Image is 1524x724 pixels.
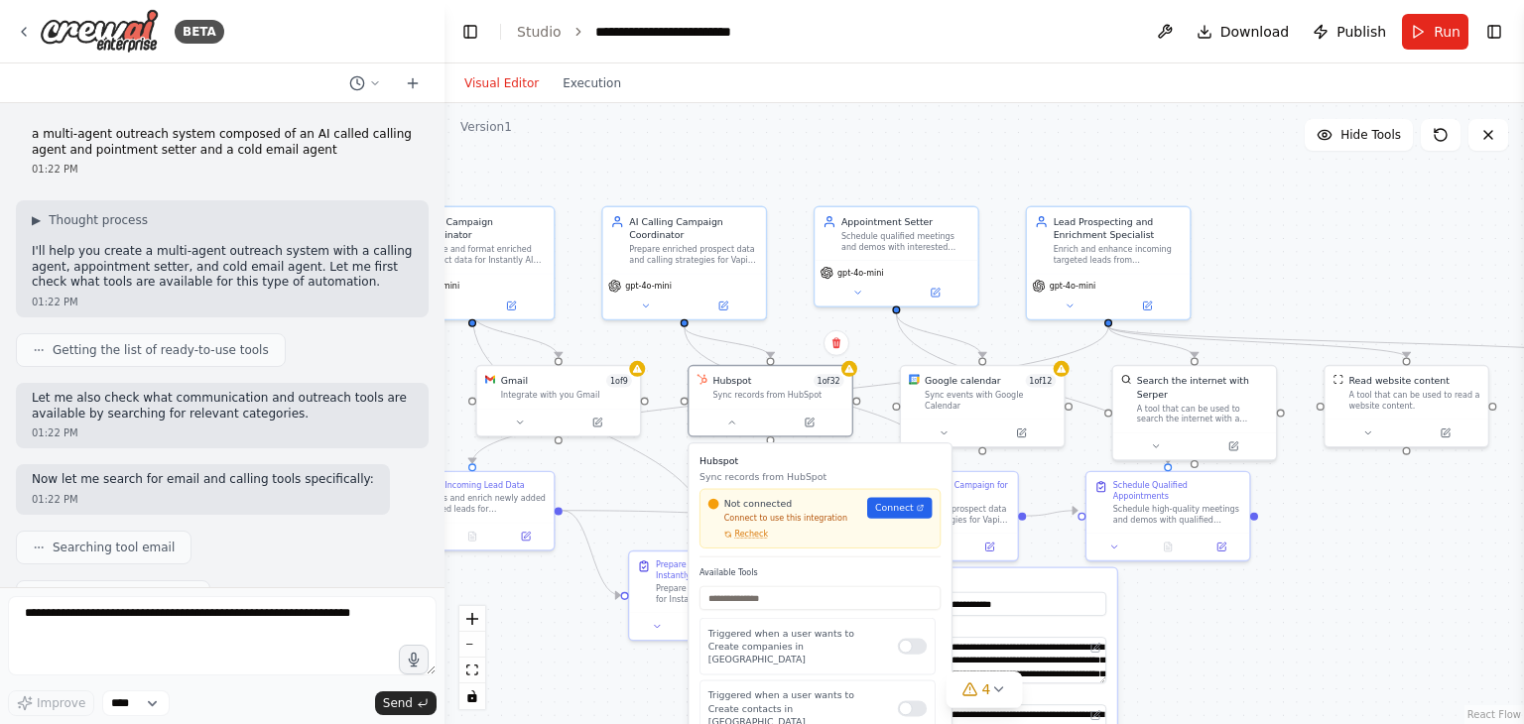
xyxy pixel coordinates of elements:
[699,567,941,578] label: Available Tools
[1305,14,1394,50] button: Publish
[517,22,731,42] nav: breadcrumb
[32,391,413,422] p: Let me also check what communication and outreach tools are available by searching for relevant c...
[708,529,768,540] button: Recheck
[814,374,844,387] span: Number of enabled actions
[40,9,159,54] img: Logo
[1340,127,1401,143] span: Hide Tools
[32,244,413,291] p: I'll help you create a multi-agent outreach system with a calling agent, appointment setter, and ...
[551,71,633,95] button: Execution
[418,493,547,514] div: Process and enrich newly added targeted leads for {company_name}. Take raw lead information (name...
[881,504,1010,525] div: Prepare enriched prospect data and calling strategies for Vapi AI calling campaigns targeting {ta...
[628,550,794,641] div: Prepare Email Campaign for Instantly AIPrepare enriched prospect data for Instantly AI email camp...
[459,606,485,632] button: zoom in
[459,632,485,658] button: zoom out
[1140,539,1197,554] button: No output available
[867,497,932,518] a: Connect
[473,298,548,313] button: Open in side panel
[734,529,768,540] span: Recheck
[459,683,485,709] button: toggle interactivity
[485,374,496,385] img: Gmail
[452,71,551,95] button: Visual Editor
[1467,709,1521,720] a: React Flow attribution
[1109,298,1184,313] button: Open in side panel
[699,470,941,483] p: Sync records from HubSpot
[1434,22,1460,42] span: Run
[875,501,914,514] span: Connect
[390,206,556,321] div: Email Campaign CoordinatorPrepare and format enriched prospect data for Instantly AI email campai...
[712,390,843,401] div: Sync records from HubSpot
[1087,640,1103,656] button: Open in editor
[1050,281,1096,292] span: gpt-4o-mini
[1305,119,1413,151] button: Hide Tools
[909,374,920,385] img: Google Calendar
[32,127,413,158] p: a multi-agent outreach system composed of an AI called calling agent and pointment setter and a c...
[629,215,758,242] div: AI Calling Campaign Coordinator
[656,559,785,580] div: Prepare Email Campaign for Instantly AI
[563,504,845,523] g: Edge from 98168ee1-a663-401b-961a-11930f3541e4 to 6abfd6c8-f5ed-4c53-8b9a-2130555bb027
[688,365,853,437] div: HubSpotHubspot1of32Sync records from HubSpotHubspotSync records from HubSpotNot connectedConnect ...
[1480,18,1508,46] button: Show right sidebar
[397,71,429,95] button: Start a new chat
[865,579,1106,590] label: Name
[865,624,1106,635] label: Description
[53,342,269,358] span: Getting the list of ready-to-use tools
[517,24,562,40] a: Studio
[824,330,849,356] button: Delete node
[1348,374,1449,387] div: Read website content
[1026,206,1192,321] div: Lead Prospecting and Enrichment SpecialistEnrich and enhance incoming targeted leads from {target...
[1085,471,1251,561] div: Schedule Qualified AppointmentsSchedule high-quality meetings and demos with qualified prospects ...
[814,206,979,307] div: Appointment SetterSchedule qualified meetings and demos with interested prospects from {target_au...
[32,162,413,177] div: 01:22 PM
[865,691,1106,702] label: Expected Output
[629,244,758,265] div: Prepare enriched prospect data and calling strategies for Vapi AI calling campaigns targeting {ta...
[32,212,148,228] button: ▶Thought process
[606,374,632,387] span: Number of enabled actions
[925,390,1056,411] div: Sync events with Google Calendar
[49,212,148,228] span: Thought process
[1333,374,1343,385] img: ScrapeWebsiteTool
[656,583,785,604] div: Prepare enriched prospect data for Instantly AI email campaigns targeting {target_audience} for {...
[686,298,760,313] button: Open in side panel
[841,215,970,228] div: Appointment Setter
[1025,374,1056,387] span: Number of enabled actions
[1121,374,1132,385] img: SerperDevTool
[1348,390,1479,411] div: A tool that can be used to read a website content.
[399,645,429,674] button: Click to speak your automation idea
[8,690,94,716] button: Improve
[503,529,549,544] button: Open in side panel
[1113,480,1242,501] div: Schedule Qualified Appointments
[460,119,512,135] div: Version 1
[1196,438,1270,454] button: Open in side panel
[459,658,485,683] button: fit view
[708,513,859,524] p: Connect to use this integration
[390,471,556,551] div: Enrich Incoming Lead DataProcess and enrich newly added targeted leads for {company_name}. Take r...
[984,425,1059,441] button: Open in side panel
[982,679,991,699] span: 4
[341,71,389,95] button: Switch to previous chat
[1324,365,1489,447] div: ScrapeWebsiteToolRead website contentA tool that can be used to read a website content.
[1402,14,1468,50] button: Run
[32,295,413,309] div: 01:22 PM
[1199,539,1244,554] button: Open in side panel
[712,374,751,387] div: Hubspot
[414,281,460,292] span: gpt-4o-mini
[8,596,437,675] textarea: To enrich screen reader interactions, please activate Accessibility in Grammarly extension settings
[32,492,374,507] div: 01:22 PM
[1111,365,1277,461] div: SerperDevToolSearch the internet with SerperA tool that can be used to search the internet with a...
[501,374,528,387] div: Gmail
[383,695,413,711] span: Send
[947,671,1023,708] button: 4
[900,365,1066,447] div: Google CalendarGoogle calendar1of12Sync events with Google Calendar
[1054,215,1183,242] div: Lead Prospecting and Enrichment Specialist
[772,415,846,430] button: Open in side panel
[375,691,437,715] button: Send
[32,212,41,228] span: ▶
[1336,22,1386,42] span: Publish
[1408,425,1482,441] button: Open in side panel
[1220,22,1290,42] span: Download
[1137,404,1268,424] div: A tool that can be used to search the internet with a search_query. Supports different search typ...
[175,20,224,44] div: BETA
[1087,707,1103,723] button: Open in editor
[853,471,1019,561] div: Prepare AI Calling Campaign for VapiPrepare enriched prospect data and calling strategies for Vap...
[32,425,413,440] div: 01:22 PM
